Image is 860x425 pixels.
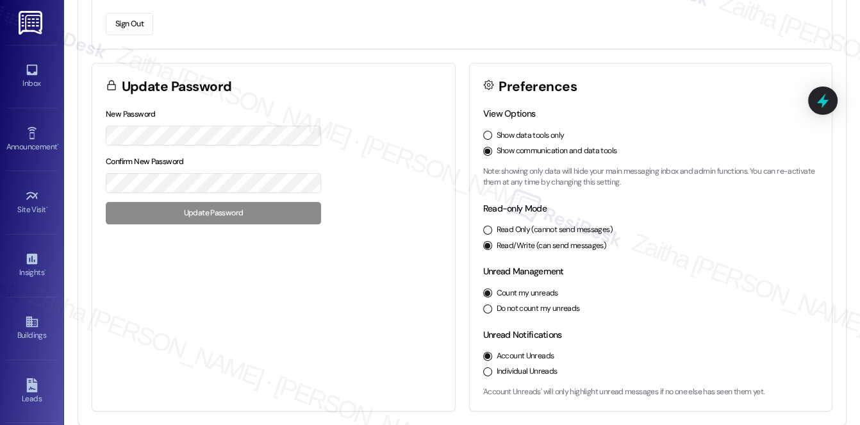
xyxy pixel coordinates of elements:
label: Account Unreads [497,351,554,362]
label: View Options [483,108,536,119]
label: Show data tools only [497,130,565,142]
a: Site Visit • [6,185,58,220]
label: Do not count my unreads [497,303,580,315]
label: Unread Management [483,265,564,277]
h3: Preferences [499,80,577,94]
a: Insights • [6,248,58,283]
label: Individual Unreads [497,366,558,378]
label: Confirm New Password [106,156,184,167]
label: Read/Write (can send messages) [497,240,607,252]
a: Buildings [6,311,58,346]
a: Leads [6,374,58,409]
img: ResiDesk Logo [19,11,45,35]
span: • [57,140,59,149]
label: New Password [106,109,156,119]
button: Sign Out [106,13,153,35]
span: • [44,266,46,275]
label: Read Only (cannot send messages) [497,224,613,236]
p: Note: showing only data will hide your main messaging inbox and admin functions. You can re-activ... [483,166,819,188]
label: Read-only Mode [483,203,547,214]
label: Unread Notifications [483,329,562,340]
a: Inbox [6,59,58,94]
label: Count my unreads [497,288,558,299]
h3: Update Password [122,80,232,94]
p: 'Account Unreads' will only highlight unread messages if no one else has seen them yet. [483,387,819,398]
label: Show communication and data tools [497,146,617,157]
span: • [46,203,48,212]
